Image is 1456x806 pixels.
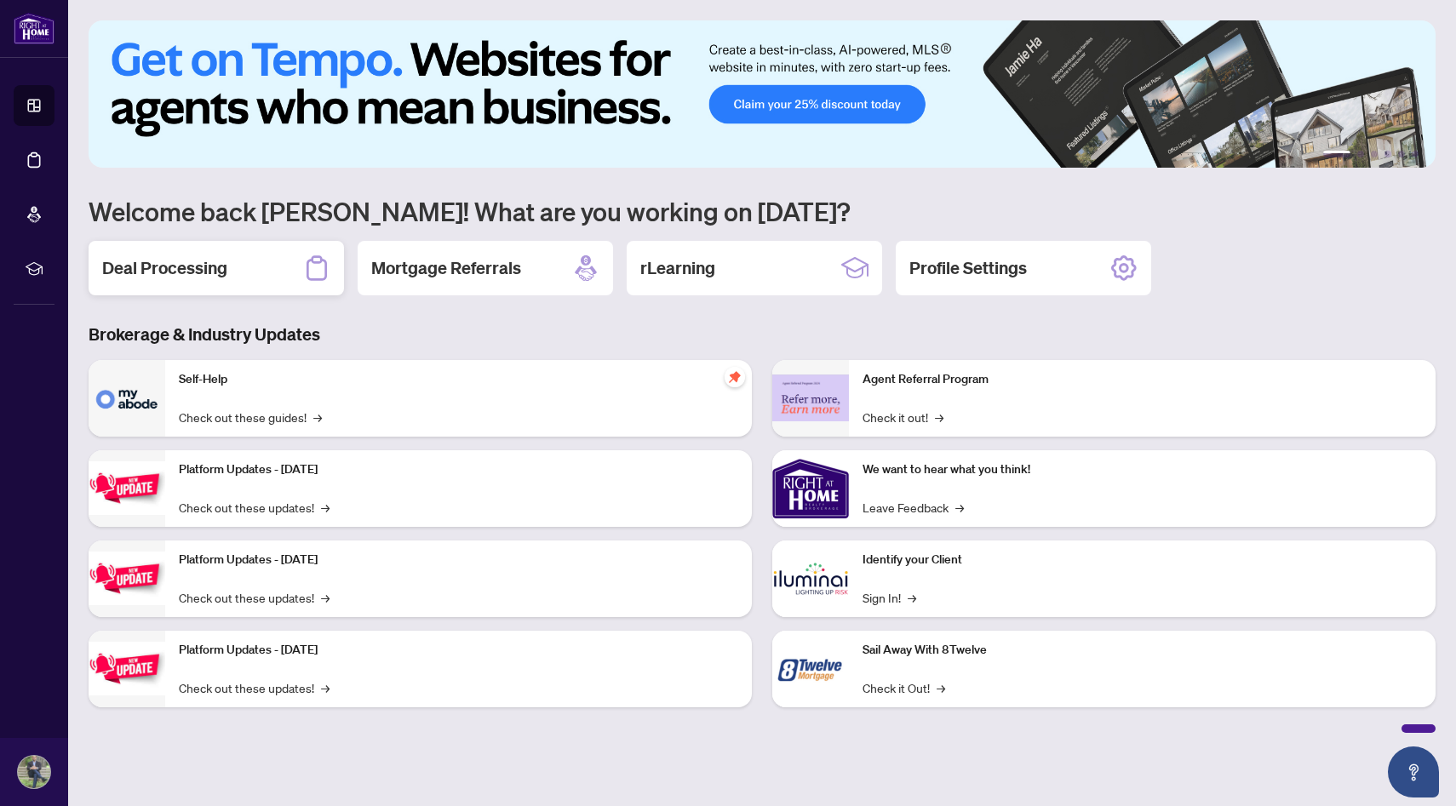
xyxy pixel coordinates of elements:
img: Platform Updates - July 21, 2025 [89,461,165,515]
a: Check out these updates!→ [179,678,330,697]
h2: rLearning [640,256,715,280]
a: Check out these guides!→ [179,408,322,426]
p: Sail Away With 8Twelve [863,641,1422,660]
img: Identify your Client [772,540,849,617]
span: pushpin [725,367,745,387]
span: → [935,408,943,426]
img: logo [14,13,54,44]
img: Slide 0 [89,20,1436,168]
img: We want to hear what you think! [772,450,849,527]
span: → [313,408,322,426]
h2: Deal Processing [102,256,227,280]
p: Self-Help [179,370,738,389]
button: 2 [1357,151,1364,157]
img: Sail Away With 8Twelve [772,631,849,707]
img: Profile Icon [18,756,50,788]
span: → [955,498,964,517]
a: Check out these updates!→ [179,498,330,517]
p: Identify your Client [863,551,1422,569]
span: → [321,498,330,517]
p: We want to hear what you think! [863,460,1422,479]
img: Self-Help [89,360,165,437]
a: Leave Feedback→ [863,498,964,517]
img: Platform Updates - June 23, 2025 [89,642,165,695]
span: → [321,678,330,697]
p: Platform Updates - [DATE] [179,641,738,660]
p: Platform Updates - [DATE] [179,551,738,569]
a: Check it Out!→ [863,678,945,697]
button: 3 [1371,151,1378,157]
button: Open asap [1388,746,1439,797]
span: → [321,588,330,607]
a: Check it out!→ [863,408,943,426]
h2: Profile Settings [909,256,1027,280]
span: → [937,678,945,697]
span: → [908,588,916,607]
p: Platform Updates - [DATE] [179,460,738,479]
img: Platform Updates - July 8, 2025 [89,552,165,605]
button: 4 [1384,151,1391,157]
h1: Welcome back [PERSON_NAME]! What are you working on [DATE]? [89,195,1436,227]
a: Check out these updates!→ [179,588,330,607]
h2: Mortgage Referrals [371,256,521,280]
button: 6 [1412,151,1419,157]
a: Sign In!→ [863,588,916,607]
button: 1 [1323,151,1350,157]
button: 5 [1398,151,1405,157]
p: Agent Referral Program [863,370,1422,389]
h3: Brokerage & Industry Updates [89,323,1436,346]
img: Agent Referral Program [772,374,849,421]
